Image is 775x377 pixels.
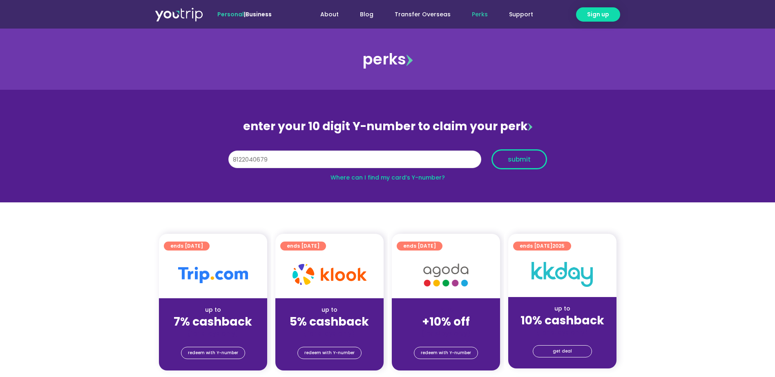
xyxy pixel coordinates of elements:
[421,347,471,359] span: redeem with Y-number
[174,314,252,330] strong: 7% cashback
[310,7,349,22] a: About
[294,7,544,22] nav: Menu
[287,242,319,251] span: ends [DATE]
[553,346,572,357] span: get deal
[422,314,470,330] strong: +10% off
[414,347,478,359] a: redeem with Y-number
[282,306,377,314] div: up to
[170,242,203,251] span: ends [DATE]
[304,347,355,359] span: redeem with Y-number
[513,242,571,251] a: ends [DATE]2025
[224,116,551,137] div: enter your 10 digit Y-number to claim your perk
[515,304,610,313] div: up to
[290,314,369,330] strong: 5% cashback
[576,7,620,22] a: Sign up
[515,328,610,337] div: (for stays only)
[246,10,272,18] a: Business
[384,7,461,22] a: Transfer Overseas
[491,149,547,169] button: submit
[403,242,436,251] span: ends [DATE]
[297,347,362,359] a: redeem with Y-number
[217,10,272,18] span: |
[498,7,544,22] a: Support
[438,306,453,314] span: up to
[587,10,609,19] span: Sign up
[282,329,377,338] div: (for stays only)
[228,149,547,175] form: Y Number
[331,173,445,182] a: Where can I find my card’s Y-number?
[398,329,494,338] div: (for stays only)
[397,242,442,251] a: ends [DATE]
[165,329,261,338] div: (for stays only)
[188,347,238,359] span: redeem with Y-number
[552,242,565,249] span: 2025
[217,10,244,18] span: Personal
[165,306,261,314] div: up to
[461,7,498,22] a: Perks
[520,313,604,328] strong: 10% cashback
[533,345,592,357] a: get deal
[349,7,384,22] a: Blog
[181,347,245,359] a: redeem with Y-number
[508,156,531,162] span: submit
[280,242,326,251] a: ends [DATE]
[228,151,481,169] input: 10 digit Y-number (e.g. 8123456789)
[164,242,210,251] a: ends [DATE]
[520,242,565,251] span: ends [DATE]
